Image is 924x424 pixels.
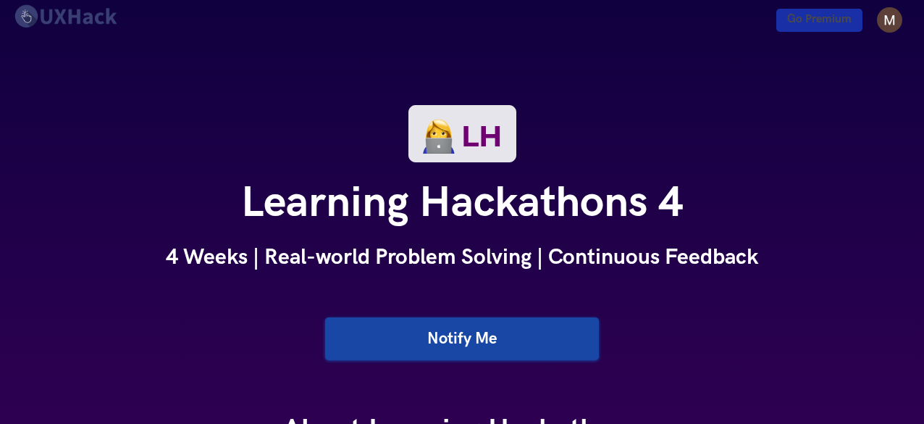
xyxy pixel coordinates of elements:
a: Go Premium [776,9,862,32]
a: Notify Me [325,317,599,360]
img: UXHack logo [11,4,119,29]
h1: Learning Hackathons 4 [60,177,864,230]
img: LH icon [408,105,516,162]
span: Go Premium [787,12,852,26]
img: Your profile pic [877,7,902,33]
h3: 4 Weeks | Real-world Problem Solving | Continuous Feedback [60,244,864,271]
